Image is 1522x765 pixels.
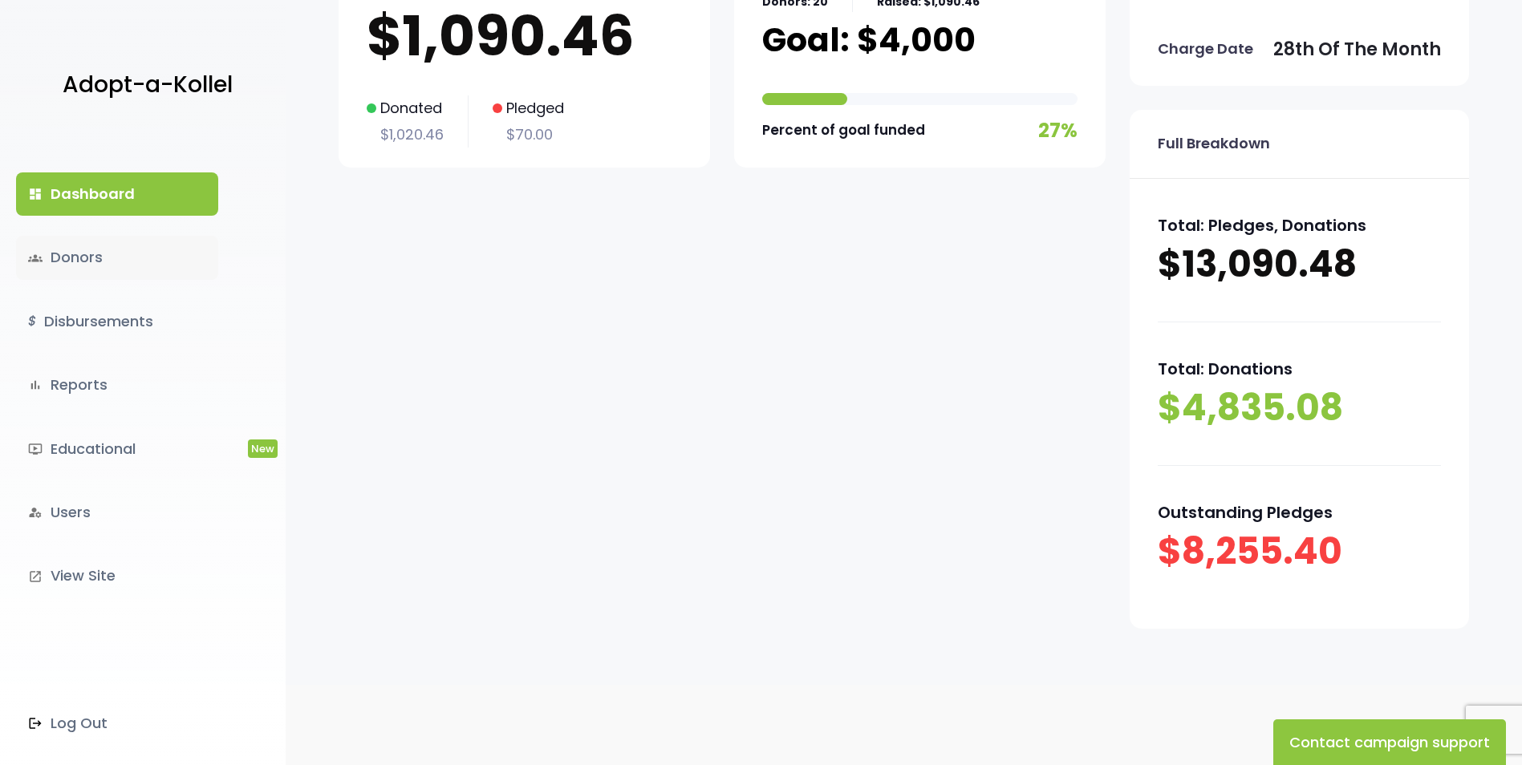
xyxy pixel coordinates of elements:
[493,95,564,121] p: Pledged
[28,569,43,584] i: launch
[367,122,444,148] p: $1,020.46
[367,95,444,121] p: Donated
[1158,527,1441,577] p: $8,255.40
[1273,34,1441,66] p: 28th of the month
[28,187,43,201] i: dashboard
[16,300,218,343] a: $Disbursements
[1158,131,1270,156] p: Full Breakdown
[248,439,278,458] span: New
[1158,354,1441,383] p: Total: Donations
[16,702,218,745] a: Log Out
[16,172,218,216] a: dashboardDashboard
[1158,240,1441,289] p: $13,090.48
[762,118,925,143] p: Percent of goal funded
[55,47,233,124] a: Adopt-a-Kollel
[16,363,218,407] a: bar_chartReports
[16,491,218,534] a: manage_accountsUsers
[16,427,218,471] a: ondemand_videoEducationalNew
[762,20,976,60] p: Goal: $4,000
[63,65,233,105] p: Adopt-a-Kollel
[28,442,43,456] i: ondemand_video
[28,378,43,392] i: bar_chart
[1038,113,1078,148] p: 27%
[28,505,43,520] i: manage_accounts
[16,236,218,279] a: groupsDonors
[1158,498,1441,527] p: Outstanding Pledges
[28,251,43,265] span: groups
[493,122,564,148] p: $70.00
[1273,719,1506,765] button: Contact campaign support
[28,310,36,334] i: $
[16,554,218,597] a: launchView Site
[1158,383,1441,433] p: $4,835.08
[367,4,682,68] p: $1,090.46
[1158,36,1253,62] p: Charge Date
[1158,211,1441,240] p: Total: Pledges, Donations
